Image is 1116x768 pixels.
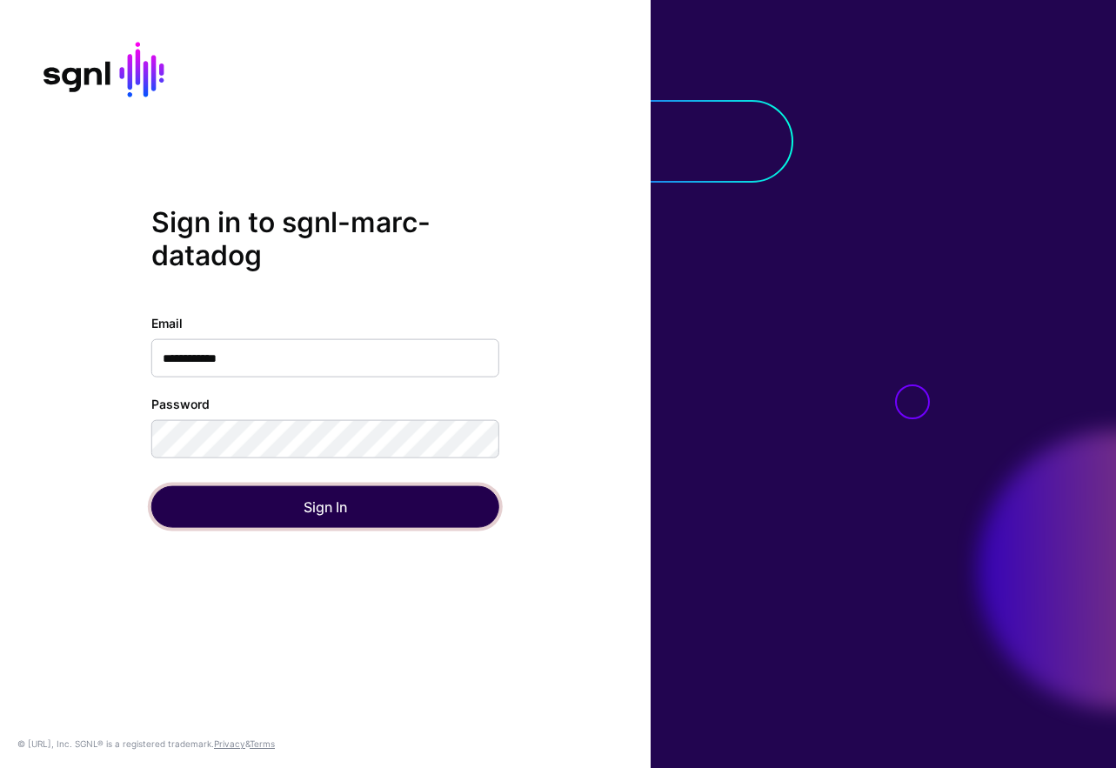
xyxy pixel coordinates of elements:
a: Terms [250,738,275,749]
div: © [URL], Inc. SGNL® is a registered trademark. & [17,737,275,751]
label: Password [151,395,210,413]
label: Email [151,314,183,332]
h2: Sign in to sgnl-marc-datadog [151,205,499,272]
button: Sign In [151,486,499,528]
a: Privacy [214,738,245,749]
